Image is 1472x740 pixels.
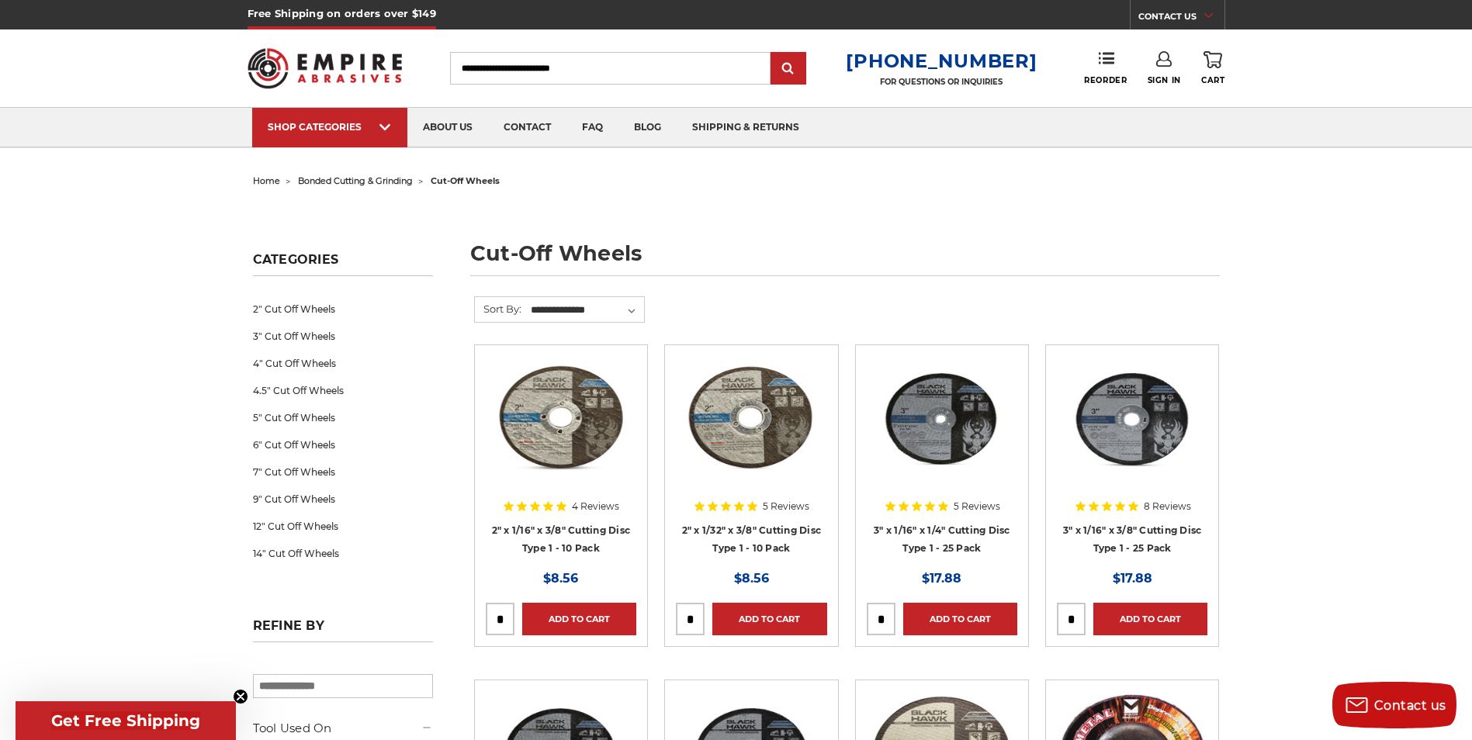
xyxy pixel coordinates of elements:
[51,711,200,730] span: Get Free Shipping
[522,603,636,635] a: Add to Cart
[867,356,1017,480] img: 3” x .0625” x 1/4” Die Grinder Cut-Off Wheels by Black Hawk Abrasives
[1138,8,1224,29] a: CONTACT US
[1374,698,1446,713] span: Contact us
[253,458,433,486] a: 7" Cut Off Wheels
[253,513,433,540] a: 12" Cut Off Wheels
[922,571,961,586] span: $17.88
[1113,571,1152,586] span: $17.88
[846,77,1037,87] p: FOR QUESTIONS OR INQUIRIES
[618,108,677,147] a: blog
[566,108,618,147] a: faq
[253,486,433,513] a: 9" Cut Off Wheels
[1057,356,1207,480] img: 3" x 1/16" x 3/8" Cutting Disc
[475,297,521,320] label: Sort By:
[867,356,1017,555] a: 3” x .0625” x 1/4” Die Grinder Cut-Off Wheels by Black Hawk Abrasives
[486,356,636,480] img: 2" x 1/16" x 3/8" Cut Off Wheel
[1057,356,1207,555] a: 3" x 1/16" x 3/8" Cutting Disc
[528,299,644,322] select: Sort By:
[268,121,392,133] div: SHOP CATEGORIES
[253,618,433,642] h5: Refine by
[1201,75,1224,85] span: Cart
[712,603,826,635] a: Add to Cart
[486,356,636,555] a: 2" x 1/16" x 3/8" Cut Off Wheel
[470,243,1220,276] h1: cut-off wheels
[1084,75,1127,85] span: Reorder
[253,175,280,186] a: home
[253,719,433,738] h5: Tool Used On
[734,571,769,586] span: $8.56
[1093,603,1207,635] a: Add to Cart
[431,175,500,186] span: cut-off wheels
[298,175,413,186] a: bonded cutting & grinding
[676,356,826,555] a: 2" x 1/32" x 3/8" Cut Off Wheel
[16,701,236,740] div: Get Free ShippingClose teaser
[407,108,488,147] a: about us
[1148,75,1181,85] span: Sign In
[846,50,1037,72] a: [PHONE_NUMBER]
[253,540,433,567] a: 14" Cut Off Wheels
[903,603,1017,635] a: Add to Cart
[253,431,433,458] a: 6" Cut Off Wheels
[253,252,433,276] h5: Categories
[253,350,433,377] a: 4" Cut Off Wheels
[543,571,578,586] span: $8.56
[253,377,433,404] a: 4.5" Cut Off Wheels
[1084,51,1127,85] a: Reorder
[253,296,433,323] a: 2" Cut Off Wheels
[233,689,248,704] button: Close teaser
[677,108,815,147] a: shipping & returns
[676,356,826,480] img: 2" x 1/32" x 3/8" Cut Off Wheel
[253,404,433,431] a: 5" Cut Off Wheels
[253,323,433,350] a: 3" Cut Off Wheels
[488,108,566,147] a: contact
[1201,51,1224,85] a: Cart
[773,54,804,85] input: Submit
[248,38,403,99] img: Empire Abrasives
[1332,682,1456,728] button: Contact us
